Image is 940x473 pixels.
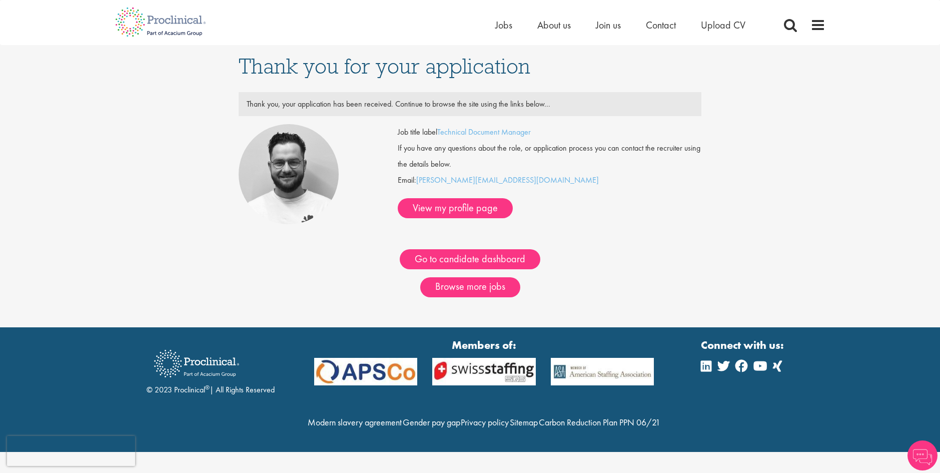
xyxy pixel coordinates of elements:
a: Modern slavery agreement [308,416,402,428]
img: Chatbot [907,440,937,470]
strong: Connect with us: [701,337,786,353]
a: View my profile page [398,198,513,218]
a: About us [537,19,571,32]
a: Sitemap [510,416,538,428]
sup: ® [205,383,210,391]
div: © 2023 Proclinical | All Rights Reserved [147,342,275,396]
div: Job title label [390,124,708,140]
div: Thank you, your application has been received. Continue to browse the site using the links below... [239,96,701,112]
a: Browse more jobs [420,277,520,297]
a: Join us [596,19,621,32]
a: Gender pay gap [403,416,460,428]
a: Privacy policy [461,416,509,428]
a: [PERSON_NAME][EMAIL_ADDRESS][DOMAIN_NAME] [416,175,599,185]
img: APSCo [307,358,425,385]
iframe: reCAPTCHA [7,436,135,466]
a: Go to candidate dashboard [400,249,540,269]
a: Contact [646,19,676,32]
img: Proclinical Recruitment [147,343,247,384]
a: Upload CV [701,19,745,32]
span: Thank you for your application [239,53,530,80]
a: Jobs [495,19,512,32]
strong: Members of: [314,337,654,353]
img: Emile De Beer [239,124,339,224]
div: Email: [398,124,701,218]
a: Carbon Reduction Plan PPN 06/21 [539,416,660,428]
a: Technical Document Manager [437,127,531,137]
img: APSCo [543,358,662,385]
img: APSCo [425,358,543,385]
div: If you have any questions about the role, or application process you can contact the recruiter us... [390,140,708,172]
